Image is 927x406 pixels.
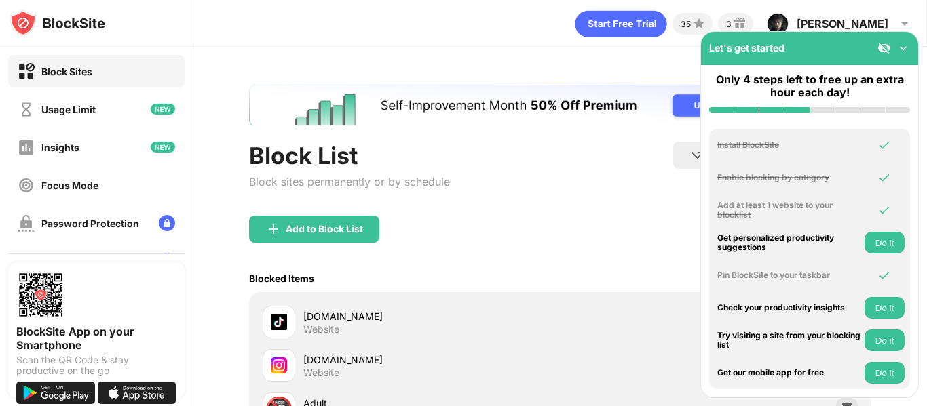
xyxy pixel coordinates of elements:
div: 3 [726,19,732,29]
button: Do it [865,329,905,351]
button: Do it [865,362,905,384]
div: Scan the QR Code & stay productive on the go [16,354,176,376]
div: Usage Limit [41,104,96,115]
img: lock-menu.svg [159,253,175,269]
div: Only 4 steps left to free up an extra hour each day! [709,73,910,99]
div: Add to Block List [286,224,363,235]
div: [DOMAIN_NAME] [303,352,561,367]
img: favicons [271,314,287,330]
img: points-small.svg [691,16,707,32]
img: omni-check.svg [877,138,891,152]
img: options-page-qr-code.png [16,270,65,319]
div: 35 [681,19,691,29]
img: download-on-the-app-store.svg [98,382,176,404]
div: [PERSON_NAME] [797,17,888,31]
div: Enable blocking by category [717,173,861,182]
img: favicons [271,357,287,373]
img: logo-blocksite.svg [10,9,105,37]
div: Focus Mode [41,180,98,191]
div: Website [303,367,339,379]
img: omni-check.svg [877,203,891,217]
button: Do it [865,232,905,253]
img: time-usage-off.svg [18,101,35,118]
div: Pin BlockSite to your taskbar [717,270,861,280]
div: Get personalized productivity suggestions [717,233,861,253]
div: Get our mobile app for free [717,368,861,378]
div: Let's get started [709,42,784,54]
img: password-protection-off.svg [18,215,35,232]
img: omni-setup-toggle.svg [896,41,910,55]
img: get-it-on-google-play.svg [16,382,95,404]
div: Install BlockSite [717,140,861,150]
div: Add at least 1 website to your blocklist [717,201,861,220]
div: Check your productivity insights [717,303,861,312]
div: [DOMAIN_NAME] [303,309,561,323]
img: insights-off.svg [18,139,35,156]
img: new-icon.svg [151,142,175,153]
div: Block List [249,142,450,169]
img: ACg8ocLLuuVSCK_GobL5ZWK4vNFixvl2RpeUKA3jHS4MRHcS3ZxWiQc=s96-c [767,13,789,35]
div: animation [575,10,667,37]
div: BlockSite App on your Smartphone [16,325,176,352]
img: new-icon.svg [151,104,175,115]
img: focus-off.svg [18,177,35,194]
iframe: Banner [249,85,871,125]
div: Insights [41,142,79,153]
div: Password Protection [41,218,139,229]
button: Do it [865,297,905,319]
div: Try visiting a site from your blocking list [717,331,861,350]
div: Blocked Items [249,272,314,284]
img: reward-small.svg [732,16,748,32]
img: customize-block-page-off.svg [18,253,35,270]
img: omni-check.svg [877,171,891,184]
img: omni-check.svg [877,268,891,282]
img: lock-menu.svg [159,215,175,231]
img: block-on.svg [18,63,35,80]
div: Block sites permanently or by schedule [249,175,450,188]
img: eye-not-visible.svg [877,41,891,55]
div: Website [303,323,339,336]
div: Block Sites [41,66,92,77]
